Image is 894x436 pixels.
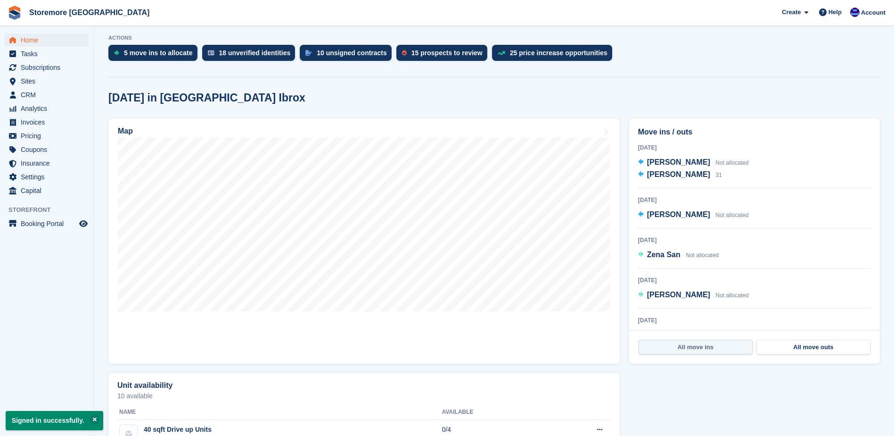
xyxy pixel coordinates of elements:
a: [PERSON_NAME] 31 [638,169,722,181]
a: menu [5,143,89,156]
span: [PERSON_NAME] [647,210,710,218]
div: [DATE] [638,276,871,285]
h2: Move ins / outs [638,126,871,138]
img: contract_signature_icon-13c848040528278c33f63329250d36e43548de30e8caae1d1a13099fd9432cc5.svg [305,50,312,56]
span: Subscriptions [21,61,77,74]
img: price_increase_opportunities-93ffe204e8149a01c8c9dc8f82e8f89637d9d84a8eef4429ea346261dce0b2c0.svg [498,51,505,55]
a: menu [5,102,89,115]
span: Account [861,8,886,17]
span: Settings [21,170,77,184]
div: 18 unverified identities [219,49,291,57]
span: Coupons [21,143,77,156]
span: Help [828,8,842,17]
img: move_ins_to_allocate_icon-fdf77a2bb77ea45bf5b3d319d69a93e2d87916cf1d5bf7949dd705db3b84f3ca.svg [114,50,119,56]
a: menu [5,34,89,47]
div: [DATE] [638,196,871,204]
h2: Unit availability [117,381,172,390]
a: menu [5,157,89,170]
th: Name [117,405,442,420]
a: 25 price increase opportunities [492,45,617,66]
span: Create [782,8,801,17]
a: 5 move ins to allocate [108,45,202,66]
div: 15 prospects to review [411,49,483,57]
a: [PERSON_NAME] Not allocated [638,289,749,302]
a: Zena San Not allocated [638,249,719,261]
a: All move outs [756,340,870,355]
span: 31 [715,172,722,178]
img: stora-icon-8386f47178a22dfd0bd8f6a31ec36ba5ce8667c1dd55bd0f319d3a0aa187defe.svg [8,6,22,20]
span: Capital [21,184,77,197]
div: 25 price increase opportunities [510,49,607,57]
h2: Map [118,127,133,135]
a: 10 unsigned contracts [300,45,396,66]
a: menu [5,217,89,230]
span: Zena San [647,251,681,259]
a: menu [5,116,89,129]
p: ACTIONS [108,35,880,41]
div: [DATE] [638,316,871,325]
div: 40 sqft Drive up Units [144,425,212,435]
div: 5 move ins to allocate [124,49,193,57]
img: verify_identity-adf6edd0f0f0b5bbfe63781bf79b02c33cf7c696d77639b501bdc392416b5a36.svg [208,50,214,56]
span: Insurance [21,157,77,170]
img: Angela [850,8,860,17]
span: Storefront [8,205,94,215]
span: [PERSON_NAME] [647,291,710,299]
div: [DATE] [638,236,871,244]
a: menu [5,88,89,101]
a: Storemore [GEOGRAPHIC_DATA] [25,5,153,20]
a: [PERSON_NAME] Not allocated [638,157,749,169]
p: 10 available [117,393,611,399]
span: Tasks [21,47,77,60]
a: menu [5,61,89,74]
span: Not allocated [715,159,748,166]
span: Not allocated [715,212,748,218]
a: [PERSON_NAME] Not allocated [638,209,749,221]
span: CRM [21,88,77,101]
div: [DATE] [638,143,871,152]
span: Home [21,34,77,47]
a: menu [5,184,89,197]
a: All move ins [639,340,753,355]
span: Invoices [21,116,77,129]
h2: [DATE] in [GEOGRAPHIC_DATA] Ibrox [108,92,305,104]
a: menu [5,75,89,88]
a: 18 unverified identities [202,45,300,66]
p: Signed in successfully. [6,411,103,430]
span: Sites [21,75,77,88]
a: menu [5,47,89,60]
a: Preview store [78,218,89,229]
img: prospect-51fa495bee0391a8d652442698ab0144808aea92771e9ea1ae160a38d050c398.svg [402,50,407,56]
span: Not allocated [686,252,719,259]
div: 10 unsigned contracts [317,49,387,57]
a: Map [108,118,620,364]
span: Analytics [21,102,77,115]
span: Pricing [21,129,77,143]
span: [PERSON_NAME] [647,158,710,166]
th: Available [442,405,546,420]
span: [PERSON_NAME] [647,170,710,178]
a: menu [5,129,89,143]
span: Not allocated [715,292,748,299]
a: 15 prospects to review [396,45,492,66]
span: Booking Portal [21,217,77,230]
a: menu [5,170,89,184]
